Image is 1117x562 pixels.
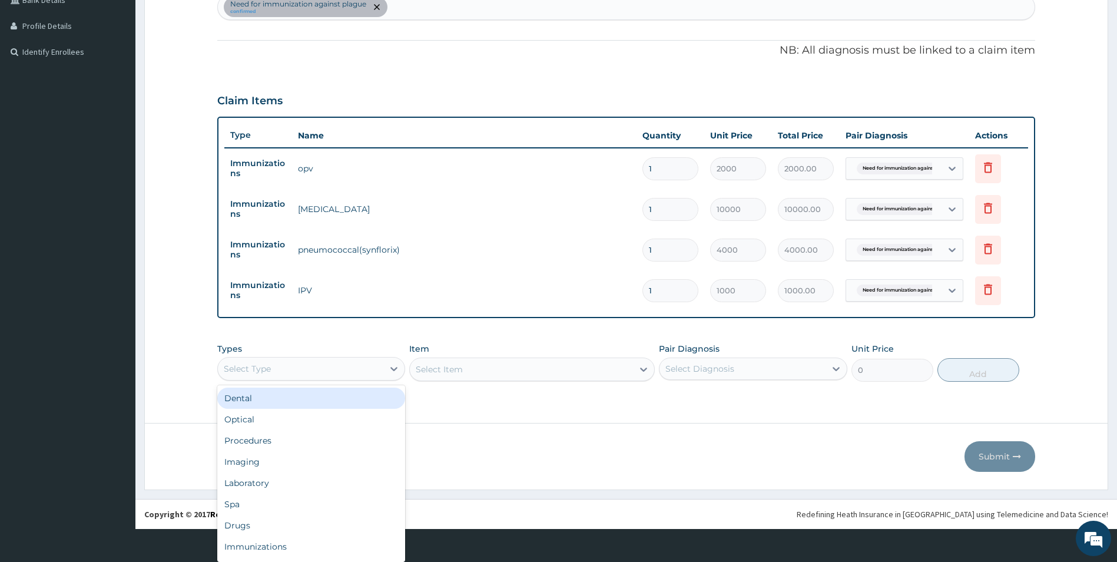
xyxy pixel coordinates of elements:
[224,124,292,146] th: Type
[135,499,1117,529] footer: All rights reserved.
[68,148,163,267] span: We're online!
[857,163,946,174] span: Need for immunization against ...
[217,430,406,451] div: Procedures
[937,358,1019,382] button: Add
[292,157,637,180] td: opv
[409,343,429,355] label: Item
[217,494,406,515] div: Spa
[292,238,637,262] td: pneumococcal(synflorix)
[217,409,406,430] div: Optical
[840,124,969,147] th: Pair Diagnosis
[969,124,1028,147] th: Actions
[857,244,946,256] span: Need for immunization against ...
[193,6,221,34] div: Minimize live chat window
[217,451,406,472] div: Imaging
[857,285,946,296] span: Need for immunization against ...
[659,343,720,355] label: Pair Diagnosis
[217,536,406,557] div: Immunizations
[230,9,366,15] small: confirmed
[224,234,292,266] td: Immunizations
[372,2,382,12] span: remove selection option
[797,508,1108,520] div: Redefining Heath Insurance in [GEOGRAPHIC_DATA] using Telemedicine and Data Science!
[224,275,292,306] td: Immunizations
[210,509,261,520] a: RelianceHMO
[224,153,292,184] td: Immunizations
[22,59,48,88] img: d_794563401_company_1708531726252_794563401
[217,388,406,409] div: Dental
[857,203,946,215] span: Need for immunization against ...
[144,509,263,520] strong: Copyright © 2017 .
[292,279,637,302] td: IPV
[704,124,772,147] th: Unit Price
[217,344,242,354] label: Types
[217,95,283,108] h3: Claim Items
[851,343,894,355] label: Unit Price
[224,193,292,225] td: Immunizations
[292,124,637,147] th: Name
[217,472,406,494] div: Laboratory
[224,363,271,375] div: Select Type
[217,43,1036,58] p: NB: All diagnosis must be linked to a claim item
[964,441,1035,472] button: Submit
[217,515,406,536] div: Drugs
[61,66,198,81] div: Chat with us now
[772,124,840,147] th: Total Price
[637,124,704,147] th: Quantity
[6,322,224,363] textarea: Type your message and hit 'Enter'
[292,197,637,221] td: [MEDICAL_DATA]
[665,363,734,375] div: Select Diagnosis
